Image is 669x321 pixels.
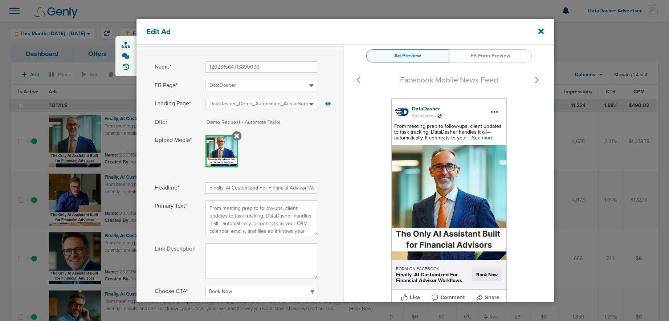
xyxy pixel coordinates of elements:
[396,266,470,272] div: FORM ON FACEBOOK
[146,27,186,36] h4: Edit Ad
[394,105,409,119] img: 532595952_122112130106956398_1594177583174241242_n.jpg
[155,243,198,279] span: Link Description
[155,98,198,109] span: Landing Page*
[203,119,288,126] span: Demo Request - Automate Tasks
[155,117,198,128] span: Offer
[449,49,532,62] a: FB Form Preview
[440,294,465,301] span: Comment
[205,182,318,194] input: Headline*
[155,286,198,297] span: Choose CTA*
[205,200,318,236] textarea: Primary Text*
[155,200,198,236] span: Primary Text*
[412,105,504,113] div: DataDasher
[344,68,554,151] img: svg+xml;charset=UTF-8,%3Csvg%20width%3D%22125%22%20height%3D%2250%22%20xmlns%3D%22http%3A%2F%2Fww...
[366,49,449,62] a: Ad Preview
[433,112,437,118] span: .
[205,286,318,297] select: Choose CTA*
[155,182,198,194] span: Headline*
[209,82,236,88] span: DataDasher
[155,61,198,73] span: Name*
[412,113,433,119] span: Sponsored
[155,135,198,167] span: Upload Media*
[469,135,494,141] span: ...See more
[394,123,502,141] span: From meeting prep to follow-ups, client updates to task tracking, DataDasher handles it all—autom...
[485,294,499,301] span: Share
[472,268,502,281] span: Book Now
[410,294,420,301] span: Like
[205,243,318,279] textarea: Link Description
[209,101,401,107] span: DataDasher_Demo_Automation_AdminBurnout_FA_08.11.25_4Q?9658097&oid=3207
[205,61,318,73] input: Name*
[400,76,498,85] span: Facebook Mobile News Feed
[155,80,198,91] span: FB Page*
[396,272,470,284] div: Finally, AI Customized For Financial Advisor Workflows
[392,145,506,260] img: D+V1a6SpVztOAAAAAElFTkSuQmCC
